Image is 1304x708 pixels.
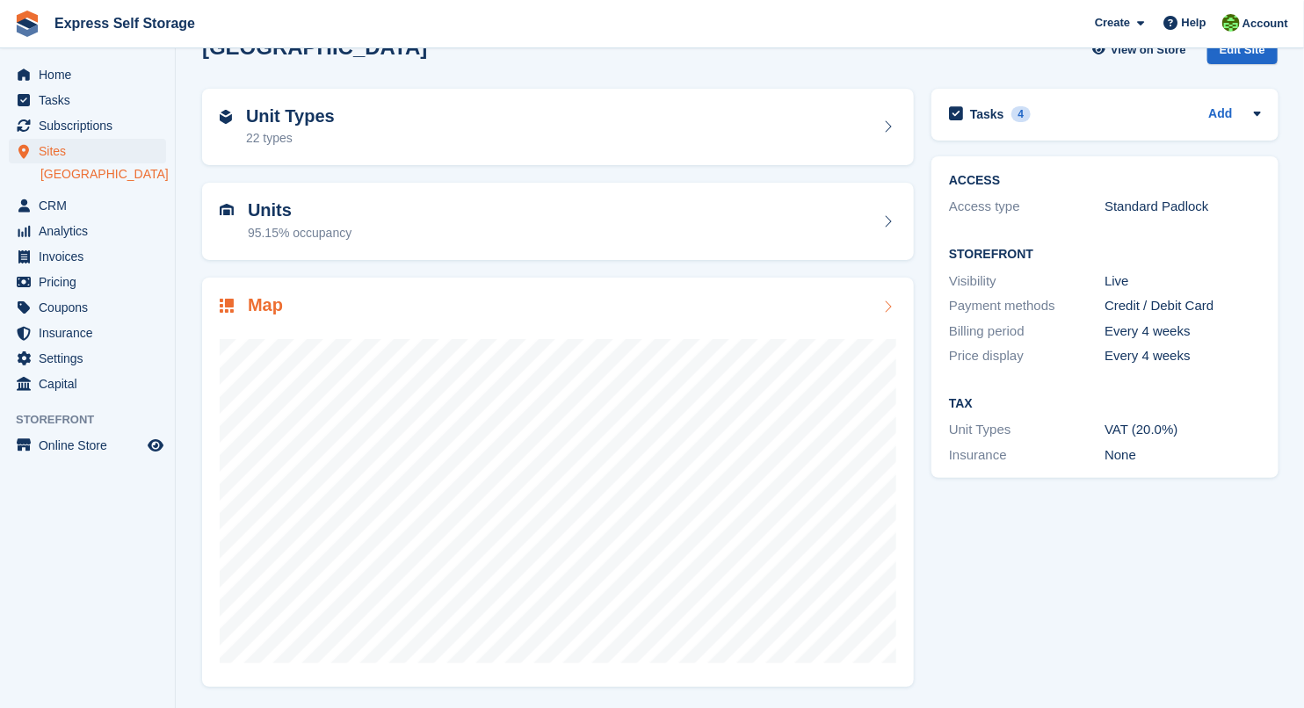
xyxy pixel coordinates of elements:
[39,433,144,458] span: Online Store
[9,193,166,218] a: menu
[949,296,1105,316] div: Payment methods
[9,372,166,396] a: menu
[1207,35,1278,71] a: Edit Site
[949,248,1261,262] h2: Storefront
[1207,35,1278,64] div: Edit Site
[220,204,234,216] img: unit-icn-7be61d7bf1b0ce9d3e12c5938cc71ed9869f7b940bace4675aadf7bd6d80202e.svg
[949,271,1105,292] div: Visibility
[1105,346,1260,366] div: Every 4 weeks
[9,295,166,320] a: menu
[1182,14,1206,32] span: Help
[14,11,40,37] img: stora-icon-8386f47178a22dfd0bd8f6a31ec36ba5ce8667c1dd55bd0f319d3a0aa187defe.svg
[9,62,166,87] a: menu
[202,89,914,166] a: Unit Types 22 types
[1105,445,1260,466] div: None
[9,346,166,371] a: menu
[1095,14,1130,32] span: Create
[949,420,1105,440] div: Unit Types
[248,224,351,242] div: 95.15% occupancy
[9,113,166,138] a: menu
[9,219,166,243] a: menu
[39,270,144,294] span: Pricing
[1011,106,1032,122] div: 4
[16,411,175,429] span: Storefront
[47,9,202,38] a: Express Self Storage
[202,183,914,260] a: Units 95.15% occupancy
[1105,271,1260,292] div: Live
[246,106,335,126] h2: Unit Types
[39,346,144,371] span: Settings
[949,197,1105,217] div: Access type
[39,219,144,243] span: Analytics
[9,270,166,294] a: menu
[248,200,351,220] h2: Units
[1090,35,1193,64] a: View on Store
[39,139,144,163] span: Sites
[220,299,234,313] img: map-icn-33ee37083ee616e46c38cad1a60f524a97daa1e2b2c8c0bc3eb3415660979fc1.svg
[9,139,166,163] a: menu
[39,295,144,320] span: Coupons
[949,445,1105,466] div: Insurance
[39,62,144,87] span: Home
[220,110,232,124] img: unit-type-icn-2b2737a686de81e16bb02015468b77c625bbabd49415b5ef34ead5e3b44a266d.svg
[39,244,144,269] span: Invoices
[949,397,1261,411] h2: Tax
[9,433,166,458] a: menu
[949,174,1261,188] h2: ACCESS
[246,129,335,148] div: 22 types
[1208,105,1232,125] a: Add
[40,166,166,183] a: [GEOGRAPHIC_DATA]
[970,106,1004,122] h2: Tasks
[39,321,144,345] span: Insurance
[1105,296,1260,316] div: Credit / Debit Card
[145,435,166,456] a: Preview store
[1105,197,1260,217] div: Standard Padlock
[39,113,144,138] span: Subscriptions
[9,321,166,345] a: menu
[1105,321,1260,342] div: Every 4 weeks
[949,346,1105,366] div: Price display
[248,295,283,315] h2: Map
[39,193,144,218] span: CRM
[1105,420,1260,440] div: VAT (20.0%)
[1111,41,1186,59] span: View on Store
[9,88,166,112] a: menu
[202,278,914,687] a: Map
[1222,14,1240,32] img: Sonia Shah
[1242,15,1288,33] span: Account
[39,372,144,396] span: Capital
[9,244,166,269] a: menu
[949,321,1105,342] div: Billing period
[39,88,144,112] span: Tasks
